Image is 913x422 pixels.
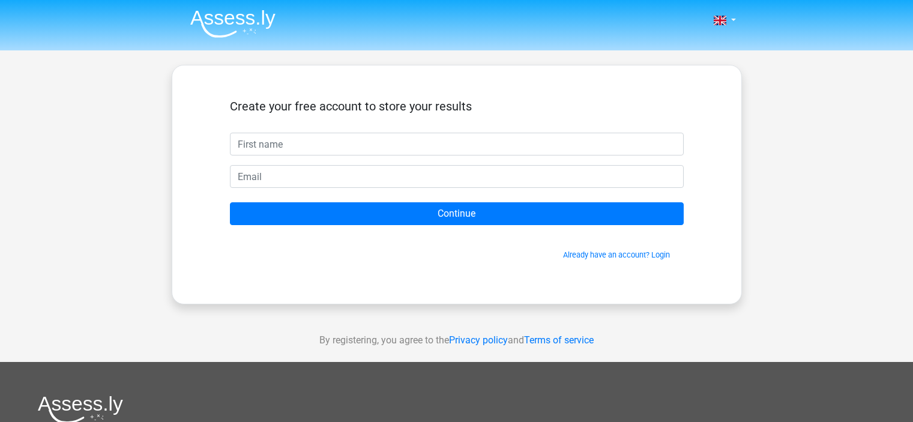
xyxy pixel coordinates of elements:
img: Assessly [190,10,276,38]
h5: Create your free account to store your results [230,99,684,113]
a: Terms of service [524,334,594,346]
a: Privacy policy [449,334,508,346]
input: Continue [230,202,684,225]
input: Email [230,165,684,188]
input: First name [230,133,684,155]
a: Already have an account? Login [563,250,670,259]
